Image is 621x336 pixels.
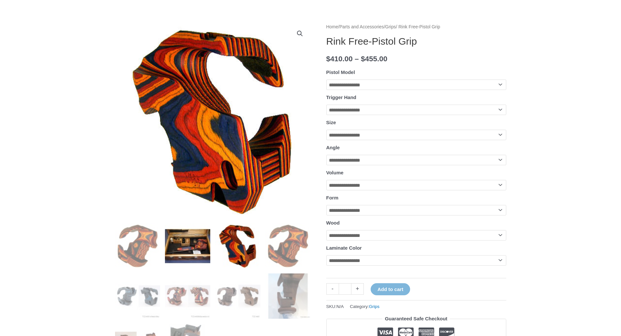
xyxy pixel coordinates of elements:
span: SKU: [326,302,344,311]
span: Category: [350,302,379,311]
img: Rink Free-Pistol Grip - Image 6 [165,273,210,319]
img: Rink Free-Pistol Grip - Image 8 [265,273,311,319]
legend: Guaranteed Safe Checkout [382,314,450,323]
a: Parts and Accessories [339,24,384,29]
button: Add to cart [371,283,410,295]
label: Trigger Hand [326,95,357,100]
span: $ [361,55,365,63]
label: Wood [326,220,340,226]
bdi: 455.00 [361,55,387,63]
nav: Breadcrumb [326,23,506,31]
span: $ [326,55,331,63]
h1: Rink Free-Pistol Grip [326,36,506,47]
img: Rink Free-Pistol Grip - Image 2 [165,223,210,269]
img: Rink Free-Pistol Grip - Image 3 [115,23,311,218]
bdi: 410.00 [326,55,353,63]
a: Home [326,24,338,29]
img: Rink Free-Pistol Grip - Image 5 [115,273,160,319]
a: Grips [385,24,396,29]
label: Pistol Model [326,69,355,75]
span: N/A [336,304,344,309]
label: Angle [326,145,340,150]
img: Rink Free-Pistol Grip - Image 3 [215,223,260,269]
img: Rink Free-Pistol Grip [265,223,311,269]
span: – [355,55,359,63]
input: Product quantity [339,283,351,295]
label: Size [326,120,336,125]
a: View full-screen image gallery [294,28,306,39]
img: Rink Free-Pistol Grip - Image 7 [215,273,260,319]
label: Laminate Color [326,245,362,251]
a: Grips [369,304,379,309]
a: - [326,283,339,295]
img: Rink Free-Pistol Grip [115,223,160,269]
label: Form [326,195,339,200]
a: + [351,283,364,295]
label: Volume [326,170,344,175]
